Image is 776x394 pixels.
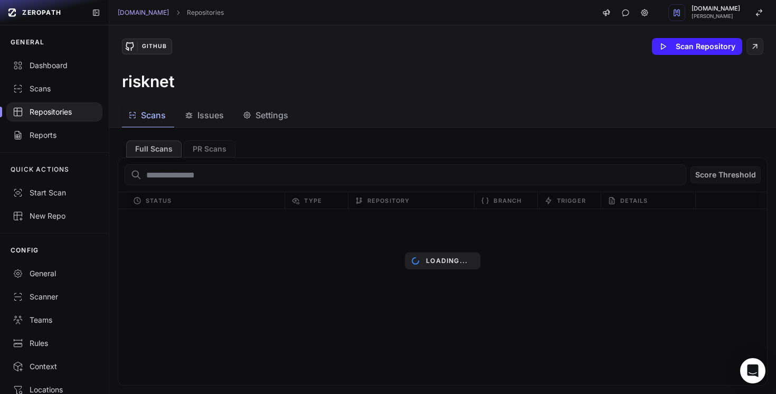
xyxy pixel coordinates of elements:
[122,72,175,91] h3: risknet
[187,8,224,17] a: Repositories
[426,257,468,265] p: Loading...
[137,42,171,51] div: GitHub
[13,315,96,325] div: Teams
[13,83,96,94] div: Scans
[118,8,169,17] a: [DOMAIN_NAME]
[4,4,83,21] a: ZEROPATH
[174,9,182,16] svg: chevron right,
[197,109,224,121] span: Issues
[11,165,70,174] p: QUICK ACTIONS
[118,8,224,17] nav: breadcrumb
[692,6,740,12] span: [DOMAIN_NAME]
[13,361,96,372] div: Context
[13,60,96,71] div: Dashboard
[255,109,288,121] span: Settings
[740,358,765,383] div: Open Intercom Messenger
[141,109,166,121] span: Scans
[13,292,96,302] div: Scanner
[652,38,742,55] button: Scan Repository
[11,38,44,46] p: GENERAL
[13,268,96,279] div: General
[13,338,96,349] div: Rules
[11,246,39,255] p: CONFIG
[22,8,61,17] span: ZEROPATH
[692,14,740,19] span: [PERSON_NAME]
[13,187,96,198] div: Start Scan
[13,130,96,140] div: Reports
[13,107,96,117] div: Repositories
[13,211,96,221] div: New Repo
